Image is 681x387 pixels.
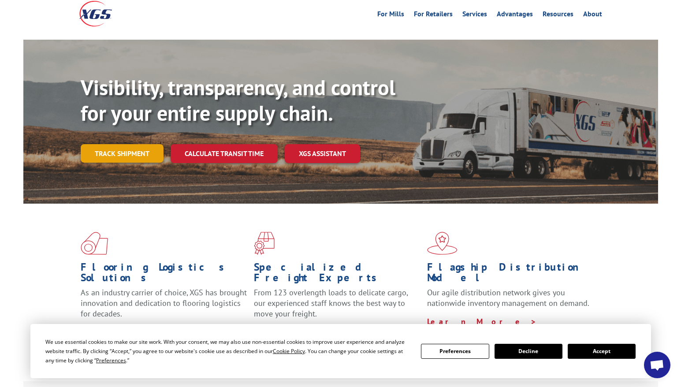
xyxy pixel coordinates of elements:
button: Decline [495,344,562,359]
a: Advantages [497,11,533,20]
a: About [583,11,602,20]
a: Learn More > [427,316,537,327]
h1: Flooring Logistics Solutions [81,262,247,287]
button: Preferences [421,344,489,359]
div: Open chat [644,352,670,378]
p: From 123 overlength loads to delicate cargo, our experienced staff knows the best way to move you... [254,287,421,327]
a: For Mills [377,11,404,20]
a: Resources [543,11,573,20]
a: For Retailers [414,11,453,20]
span: Cookie Policy [273,347,305,355]
b: Visibility, transparency, and control for your entire supply chain. [81,74,395,127]
span: Preferences [96,357,126,364]
div: Cookie Consent Prompt [30,324,651,378]
img: xgs-icon-flagship-distribution-model-red [427,232,458,255]
img: xgs-icon-focused-on-flooring-red [254,232,275,255]
a: Services [462,11,487,20]
h1: Flagship Distribution Model [427,262,594,287]
button: Accept [568,344,636,359]
a: Track shipment [81,144,164,163]
span: Our agile distribution network gives you nationwide inventory management on demand. [427,287,589,308]
a: XGS ASSISTANT [285,144,360,163]
div: We use essential cookies to make our site work. With your consent, we may also use non-essential ... [45,337,410,365]
span: As an industry carrier of choice, XGS has brought innovation and dedication to flooring logistics... [81,287,247,319]
h1: Specialized Freight Experts [254,262,421,287]
img: xgs-icon-total-supply-chain-intelligence-red [81,232,108,255]
a: Calculate transit time [171,144,278,163]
